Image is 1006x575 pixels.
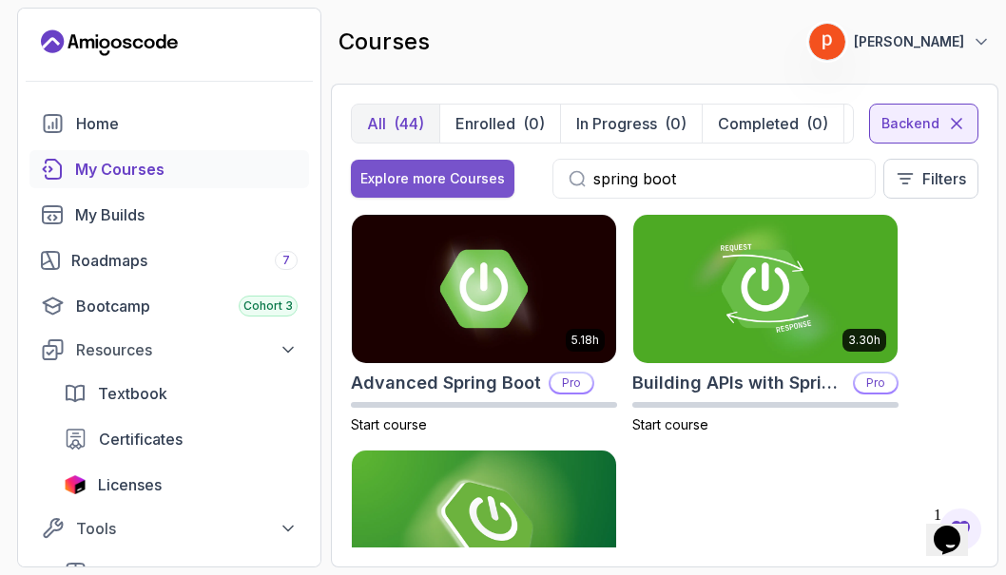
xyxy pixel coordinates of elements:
a: home [29,105,309,143]
button: user profile image[PERSON_NAME] [808,23,991,61]
button: Filters [883,159,978,199]
span: Start course [632,416,708,432]
span: Licenses [98,473,162,496]
p: Completed [718,112,799,135]
p: Backend [881,114,939,133]
div: My Courses [75,158,298,181]
button: Explore more Courses [351,160,514,198]
div: Explore more Courses [360,169,505,188]
div: Home [76,112,298,135]
a: courses [29,150,309,188]
a: textbook [52,374,309,412]
a: builds [29,196,309,234]
input: Search... [593,167,860,190]
p: Pro [855,374,897,393]
button: Resources [29,333,309,367]
p: All [367,112,386,135]
div: My Builds [75,203,298,226]
span: Textbook [98,382,167,405]
button: Completed(0) [702,105,843,143]
iframe: chat widget [926,499,987,556]
img: Building APIs with Spring Boot card [633,215,898,363]
img: Advanced Spring Boot card [352,215,616,363]
p: Pro [551,374,592,393]
img: user profile image [809,24,845,60]
div: Tools [76,517,298,540]
h2: Advanced Spring Boot [351,370,541,396]
p: 5.18h [571,333,599,348]
div: (0) [806,112,828,135]
p: Filters [922,167,966,190]
div: Bootcamp [76,295,298,317]
p: Enrolled [455,112,515,135]
span: Cohort 3 [243,298,293,314]
a: certificates [52,420,309,458]
h2: Building APIs with Spring Boot [632,370,845,396]
div: (0) [523,112,545,135]
a: Landing page [41,28,178,58]
button: Enrolled(0) [439,105,560,143]
div: (44) [394,112,424,135]
button: All(44) [352,105,439,143]
button: In Progress(0) [560,105,702,143]
div: Resources [76,338,298,361]
span: Start course [351,416,427,432]
div: (0) [665,112,687,135]
p: In Progress [576,112,657,135]
p: [PERSON_NAME] [854,32,964,51]
span: Certificates [99,428,183,450]
h2: courses [339,27,430,57]
p: 3.30h [848,333,880,348]
img: jetbrains icon [64,475,87,494]
a: licenses [52,466,309,504]
span: 7 [282,253,290,268]
a: bootcamp [29,287,309,325]
a: roadmaps [29,241,309,279]
div: Roadmaps [71,249,298,272]
button: Tools [29,511,309,546]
